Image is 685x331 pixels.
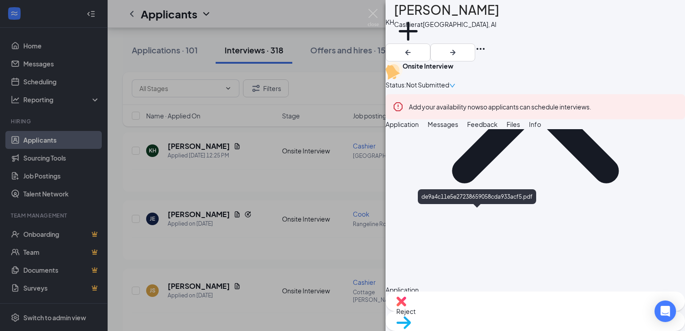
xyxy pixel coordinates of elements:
div: de9a4c11e5e27238659058cda933acf5.pdf [418,189,536,204]
button: PlusAdd a tag [394,17,422,55]
div: Application [386,285,685,295]
svg: Ellipses [475,44,486,54]
span: Feedback [467,120,498,128]
span: Not Submitted [406,80,449,90]
span: Info [529,120,541,128]
div: Open Intercom Messenger [655,301,676,322]
span: Messages [428,120,458,128]
div: Status : [386,80,406,90]
svg: Plus [394,17,422,45]
span: Application [386,120,419,128]
button: ArrowRight [430,44,475,61]
button: Add your availability now [409,102,480,111]
svg: ArrowRight [447,47,458,58]
svg: Error [393,101,403,112]
button: ArrowLeftNew [386,44,430,61]
span: Files [507,120,520,128]
svg: ArrowLeftNew [403,47,413,58]
div: Cashier at [GEOGRAPHIC_DATA], Al [394,20,499,29]
span: so applicants can schedule interviews. [409,103,591,111]
div: KH [386,17,394,27]
span: down [449,83,455,89]
b: Onsite Interview [403,62,453,70]
span: Reject [396,306,674,316]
